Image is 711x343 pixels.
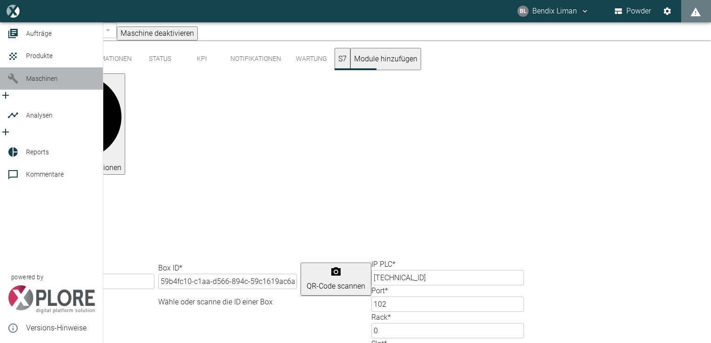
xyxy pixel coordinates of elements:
[371,323,524,338] input: Rack
[26,323,95,334] span: Versions-Hinweise
[158,297,297,308] p: Wähle oder scanne die ID einer Box
[26,52,53,59] span: Produkte
[613,3,653,20] button: Powder
[26,75,58,82] span: Maschinen
[223,48,288,70] button: Notifikationen
[371,260,396,269] label: IP PLC *
[117,26,198,40] button: Maschine deaktivieren
[139,48,181,70] button: Status
[307,282,365,290] span: QR-Code scannen
[371,313,391,322] label: Rack *
[26,30,52,37] span: Aufträge
[26,148,49,156] span: Reports
[26,112,53,119] span: Analysen
[7,285,95,313] img: Xplore Logo
[335,48,350,70] button: S7
[301,263,371,296] button: QR-Code scannen
[7,5,19,17] img: logo
[158,264,182,272] label: Box ID *
[181,48,223,70] button: KPI
[517,6,529,17] div: BL
[371,286,388,295] label: Port *
[371,297,524,312] input: Port
[11,273,43,282] span: powered by
[659,3,676,20] button: Einstellungen
[26,171,64,178] span: Kommentare
[288,48,335,70] button: Wartung
[350,48,421,70] button: Module hinzufügen
[516,3,590,20] button: bendix.liman@kansaihelios-cws.de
